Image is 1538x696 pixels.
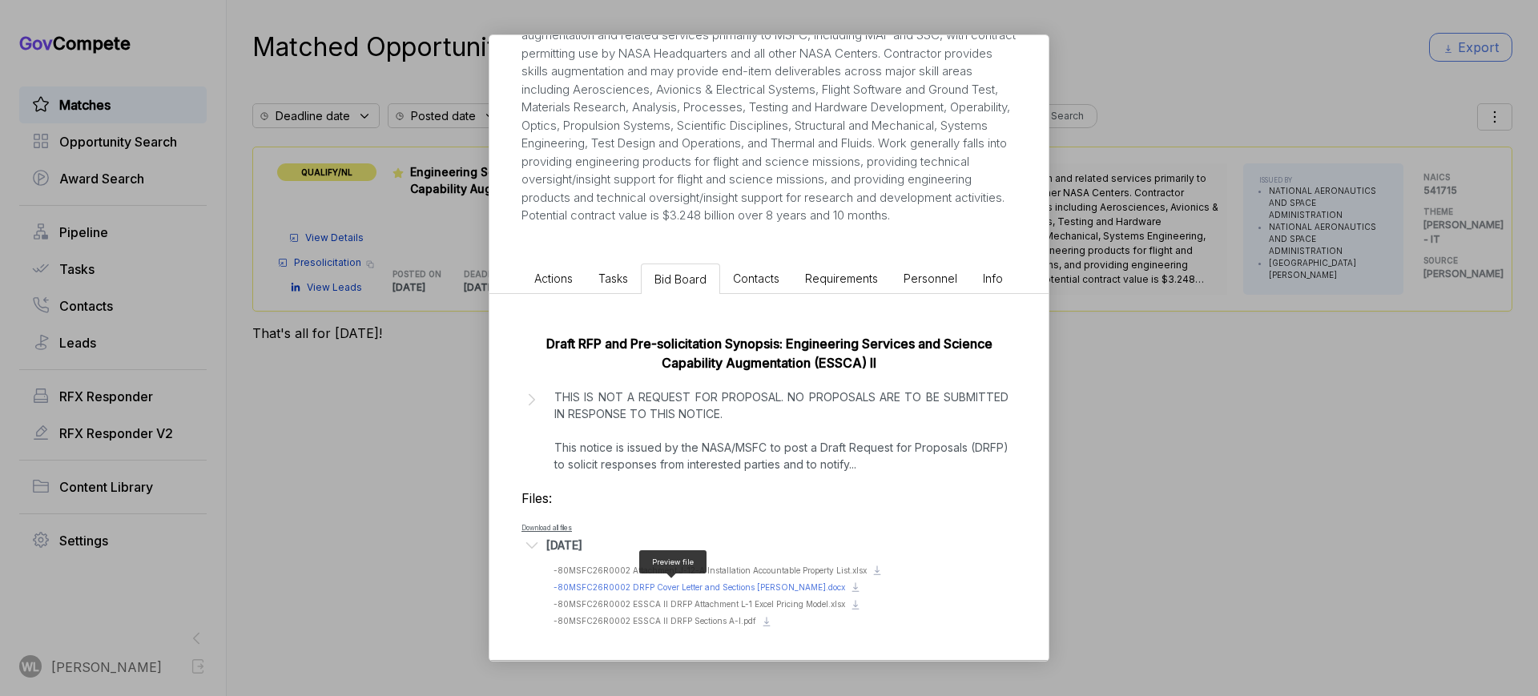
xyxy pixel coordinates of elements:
h3: Files: [521,489,1017,508]
span: Tasks [598,272,628,285]
div: [GEOGRAPHIC_DATA][PERSON_NAME]. Provide engineering and scientific skills augmentation and relate... [521,9,1017,225]
span: Personnel [904,272,957,285]
span: Contacts [733,272,779,285]
span: Info [983,272,1003,285]
span: Bid Board [654,272,707,286]
span: - 80MSFC26R0002 Attachment J-12-A Installation Accountable Property List.xlsx [554,565,867,575]
a: Download all files [521,524,572,532]
a: Draft RFP and Pre-solicitation Synopsis: Engineering Services and Science Capability Augmentation... [546,336,992,371]
span: - 80MSFC26R0002 ESSCA II DRFP Sections A-I.pdf [554,616,756,626]
span: Requirements [805,272,878,285]
span: - 80MSFC26R0002 DRFP Cover Letter and Sections [PERSON_NAME].docx [554,582,845,592]
span: - 80MSFC26R0002 ESSCA II DRFP Attachment L-1 Excel Pricing Model.xlsx [554,599,845,609]
p: THIS IS NOT A REQUEST FOR PROPOSAL. NO PROPOSALS ARE TO BE SUBMITTED IN RESPONSE TO THIS NOTICE. ... [554,388,1009,473]
span: Actions [534,272,573,285]
div: [DATE] [546,537,582,553]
